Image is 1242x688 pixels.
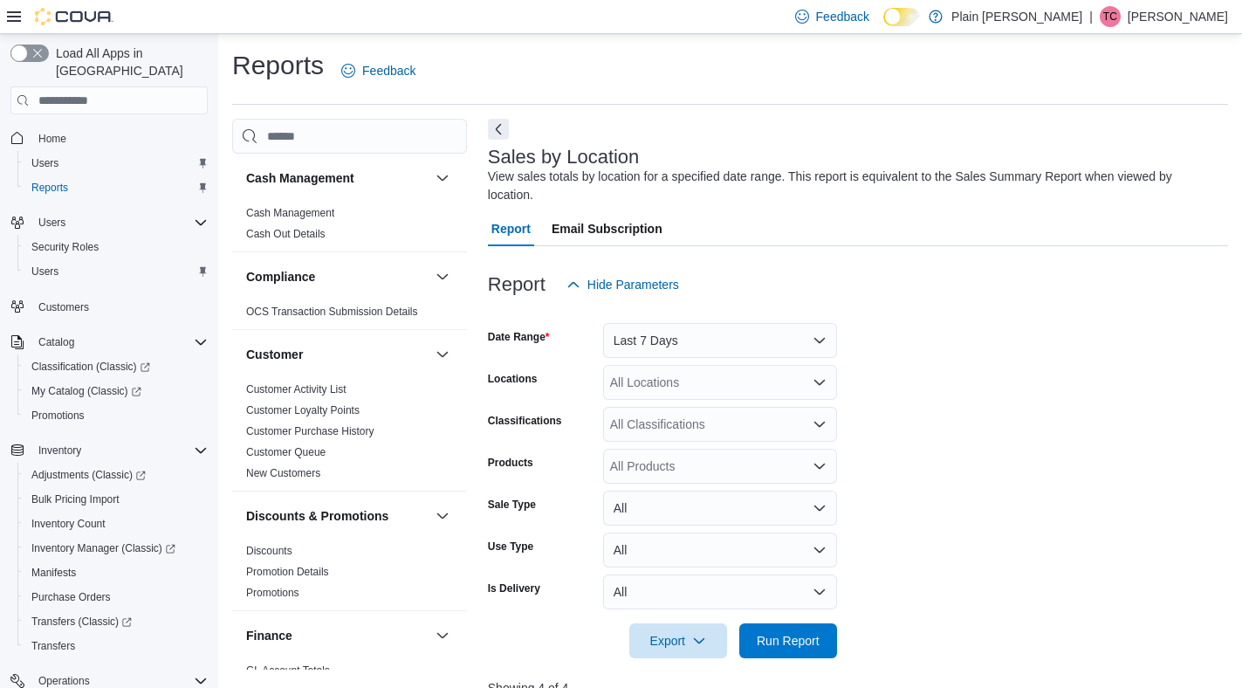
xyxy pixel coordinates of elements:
span: Users [31,212,208,233]
button: Manifests [17,561,215,585]
a: Adjustments (Classic) [17,463,215,487]
button: Catalog [3,330,215,354]
span: Feedback [816,8,869,25]
h3: Discounts & Promotions [246,507,388,525]
a: Purchase Orders [24,587,118,608]
span: Dark Mode [883,26,884,27]
span: Run Report [757,632,820,650]
a: Customers [31,297,96,318]
a: Inventory Manager (Classic) [17,536,215,561]
span: Users [31,265,58,279]
button: Run Report [739,623,837,658]
a: My Catalog (Classic) [24,381,148,402]
span: Transfers [31,639,75,653]
span: Reports [31,181,68,195]
label: Sale Type [488,498,536,512]
div: Customer [232,379,467,491]
label: Classifications [488,414,562,428]
button: Security Roles [17,235,215,259]
button: Purchase Orders [17,585,215,609]
button: Bulk Pricing Import [17,487,215,512]
button: Home [3,125,215,150]
div: Discounts & Promotions [232,540,467,610]
a: Discounts [246,545,292,557]
span: Customers [31,296,208,318]
button: Users [17,259,215,284]
button: All [603,533,837,568]
button: Open list of options [813,459,827,473]
div: Tatum Carson [1100,6,1121,27]
a: Promotion Details [246,566,329,578]
a: Adjustments (Classic) [24,464,153,485]
span: Reports [24,177,208,198]
span: Bulk Pricing Import [31,492,120,506]
a: Users [24,153,65,174]
span: Operations [38,674,90,688]
span: Catalog [38,335,74,349]
span: Customer Purchase History [246,424,374,438]
span: Manifests [31,566,76,580]
button: Compliance [432,266,453,287]
span: Classification (Classic) [31,360,150,374]
span: Home [38,132,66,146]
span: Customers [38,300,89,314]
span: Users [24,153,208,174]
span: Report [491,211,531,246]
a: Transfers (Classic) [17,609,215,634]
a: Customer Loyalty Points [246,404,360,416]
button: Finance [246,627,429,644]
span: Purchase Orders [31,590,111,604]
h3: Compliance [246,268,315,286]
button: All [603,574,837,609]
button: Cash Management [432,168,453,189]
label: Is Delivery [488,581,540,595]
a: Reports [24,177,75,198]
span: GL Account Totals [246,664,330,678]
button: Customer [432,344,453,365]
span: Email Subscription [552,211,662,246]
h3: Sales by Location [488,147,640,168]
span: Inventory [38,444,81,458]
span: Promotions [246,586,299,600]
button: Finance [432,625,453,646]
button: Inventory [31,440,88,461]
span: My Catalog (Classic) [24,381,208,402]
button: Inventory [3,438,215,463]
span: Promotion Details [246,565,329,579]
button: Inventory Count [17,512,215,536]
a: New Customers [246,467,320,479]
span: Customer Queue [246,445,326,459]
h3: Finance [246,627,292,644]
a: Security Roles [24,237,106,258]
button: Users [31,212,72,233]
h1: Reports [232,48,324,83]
button: Customers [3,294,215,320]
a: Promotions [246,587,299,599]
input: Dark Mode [883,8,920,26]
a: Classification (Classic) [17,354,215,379]
div: Compliance [232,301,467,329]
button: Users [3,210,215,235]
a: Bulk Pricing Import [24,489,127,510]
button: Open list of options [813,375,827,389]
a: Customer Activity List [246,383,347,396]
h3: Customer [246,346,303,363]
span: Transfers [24,636,208,657]
span: Security Roles [24,237,208,258]
button: Discounts & Promotions [432,506,453,526]
a: Feedback [334,53,422,88]
span: Adjustments (Classic) [24,464,208,485]
label: Products [488,456,533,470]
span: Customer Loyalty Points [246,403,360,417]
span: Inventory Count [24,513,208,534]
span: Users [38,216,65,230]
span: Inventory [31,440,208,461]
h3: Report [488,274,546,295]
a: My Catalog (Classic) [17,379,215,403]
a: GL Account Totals [246,664,330,677]
a: Cash Out Details [246,228,326,240]
button: Transfers [17,634,215,658]
a: Manifests [24,562,83,583]
button: Open list of options [813,417,827,431]
span: Promotions [31,409,85,423]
